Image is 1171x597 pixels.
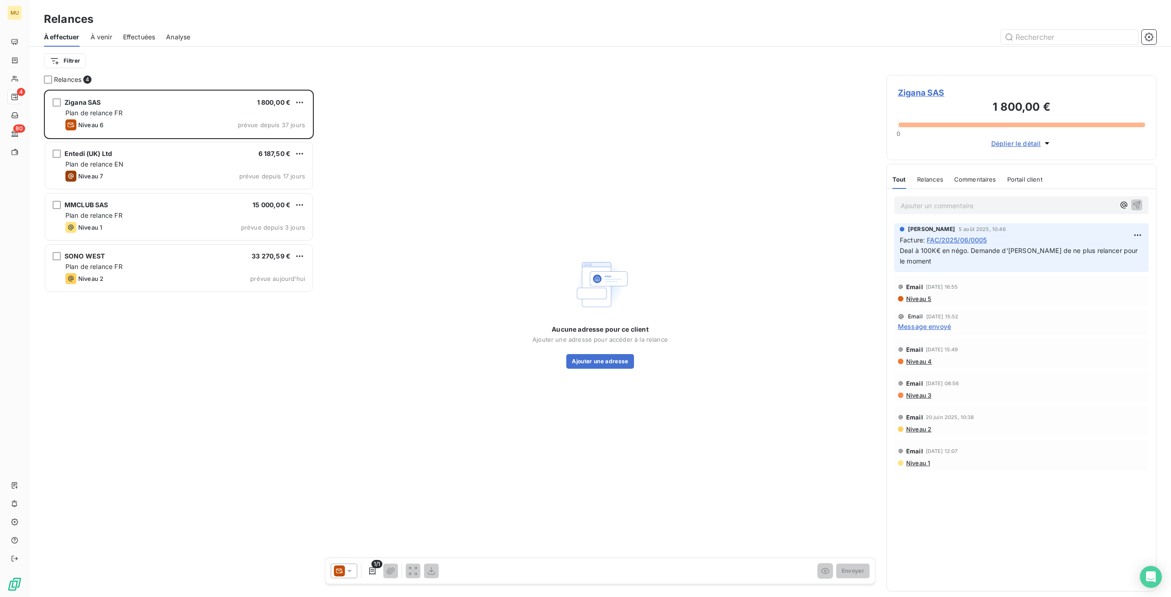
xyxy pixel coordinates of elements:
[258,150,291,157] span: 6 187,50 €
[908,314,923,319] span: Email
[926,347,958,352] span: [DATE] 15:49
[54,75,81,84] span: Relances
[65,263,123,270] span: Plan de relance FR
[1007,176,1042,183] span: Portail client
[926,284,958,290] span: [DATE] 16:55
[892,176,906,183] span: Tout
[991,139,1041,148] span: Déplier le détail
[78,275,103,282] span: Niveau 2
[905,295,931,302] span: Niveau 5
[239,172,305,180] span: prévue depuis 17 jours
[241,224,305,231] span: prévue depuis 3 jours
[13,124,25,133] span: 80
[252,201,290,209] span: 15 000,00 €
[954,176,996,183] span: Commentaires
[64,98,101,106] span: Zigana SAS
[836,564,870,578] button: Envoyer
[91,32,112,42] span: À venir
[906,380,923,387] span: Email
[65,109,123,117] span: Plan de relance FR
[65,160,124,168] span: Plan de relance EN
[926,448,958,454] span: [DATE] 12:07
[7,577,22,592] img: Logo LeanPay
[566,354,634,369] button: Ajouter une adresse
[959,226,1006,232] span: 5 août 2025, 10:46
[532,336,668,343] span: Ajouter une adresse pour accéder à la relance
[257,98,291,106] span: 1 800,00 €
[44,32,80,42] span: À effectuer
[17,88,25,96] span: 4
[905,392,931,399] span: Niveau 3
[552,325,648,334] span: Aucune adresse pour ce client
[250,275,305,282] span: prévue aujourd’hui
[898,322,951,331] span: Message envoyé
[898,86,1145,99] span: Zigana SAS
[83,75,91,84] span: 4
[571,255,629,314] img: Empty state
[900,235,925,245] span: Facture :
[371,560,382,568] span: 1/1
[64,150,112,157] span: Entedi (UK) Ltd
[905,425,931,433] span: Niveau 2
[900,247,1140,265] span: Deal à 100K€ en négo. Demande d'[PERSON_NAME] de ne plus relancer pour le moment
[1140,566,1162,588] div: Open Intercom Messenger
[78,172,103,180] span: Niveau 7
[906,447,923,455] span: Email
[988,138,1055,149] button: Déplier le détail
[44,54,86,68] button: Filtrer
[64,201,108,209] span: MMCLUB SAS
[906,346,923,353] span: Email
[898,99,1145,117] h3: 1 800,00 €
[908,225,955,233] span: [PERSON_NAME]
[1001,30,1138,44] input: Rechercher
[78,121,103,129] span: Niveau 6
[166,32,190,42] span: Analyse
[64,252,105,260] span: SONO WEST
[897,130,900,137] span: 0
[238,121,305,129] span: prévue depuis 37 jours
[906,414,923,421] span: Email
[926,314,959,319] span: [DATE] 15:52
[252,252,290,260] span: 33 270,59 €
[917,176,943,183] span: Relances
[44,11,93,27] h3: Relances
[926,414,974,420] span: 20 juin 2025, 10:38
[7,5,22,20] div: MU
[78,224,102,231] span: Niveau 1
[905,459,930,467] span: Niveau 1
[927,235,987,245] span: FAC/2025/06/0005
[65,211,123,219] span: Plan de relance FR
[44,90,314,597] div: grid
[926,381,959,386] span: [DATE] 08:56
[906,283,923,290] span: Email
[123,32,156,42] span: Effectuées
[905,358,932,365] span: Niveau 4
